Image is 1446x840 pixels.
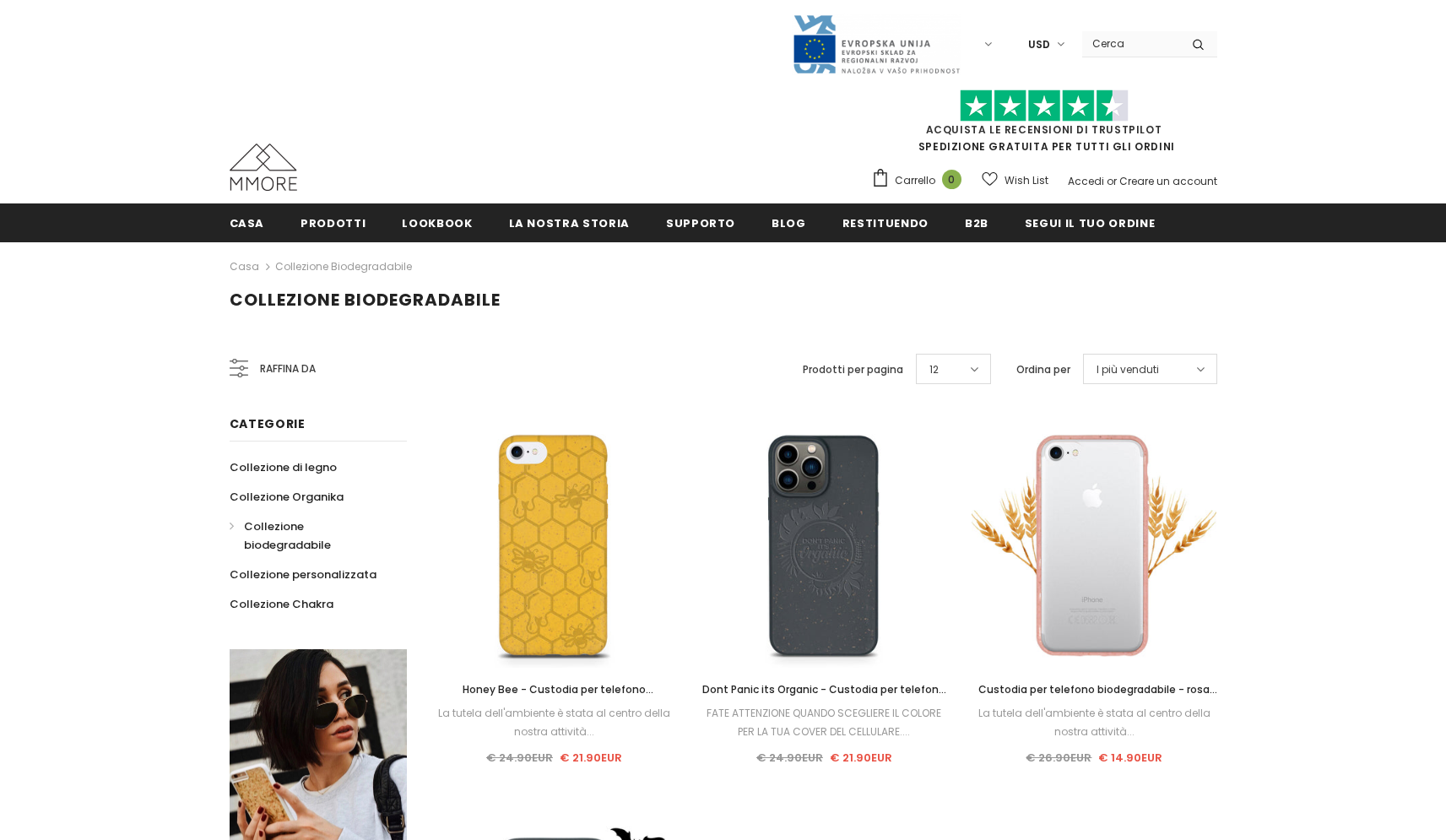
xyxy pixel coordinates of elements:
span: € 21.90EUR [830,750,892,766]
span: € 24.90EUR [756,750,823,766]
span: Collezione biodegradabile [244,518,331,553]
a: Restituendo [842,203,929,241]
a: Lookbook [402,203,472,241]
span: 12 [929,361,939,378]
span: Casa [230,215,265,231]
a: Accedi [1068,174,1104,188]
img: Casi MMORE [230,144,297,191]
span: USD [1028,36,1050,53]
a: Acquista le recensioni di TrustPilot [926,122,1162,137]
a: Wish List [982,165,1048,195]
span: € 14.90EUR [1098,750,1162,766]
span: Collezione personalizzata [230,566,376,583]
div: La tutela dell'ambiente è stata al centro della nostra attività... [432,704,677,741]
span: Custodia per telefono biodegradabile - rosa trasparente [978,682,1217,715]
a: Collezione biodegradabile [230,512,388,560]
div: La tutela dell'ambiente è stata al centro della nostra attività... [972,704,1216,741]
input: Search Site [1082,31,1179,56]
span: Collezione Organika [230,489,344,505]
span: Collezione Chakra [230,596,333,612]
label: Prodotti per pagina [803,361,903,378]
a: Dont Panic its Organic - Custodia per telefono biodegradabile [701,680,946,699]
span: Raffina da [260,360,316,378]
a: supporto [666,203,735,241]
span: € 26.90EUR [1026,750,1091,766]
img: Javni Razpis [792,14,961,75]
span: € 24.90EUR [486,750,553,766]
span: Dont Panic its Organic - Custodia per telefono biodegradabile [702,682,946,715]
span: Wish List [1005,172,1048,189]
span: Restituendo [842,215,929,231]
span: Segui il tuo ordine [1025,215,1155,231]
label: Ordina per [1016,361,1070,378]
a: B2B [965,203,988,241]
a: Collezione di legno [230,453,337,482]
a: Collezione personalizzata [230,560,376,589]
span: supporto [666,215,735,231]
a: Prodotti [301,203,366,241]
a: Casa [230,257,259,277]
a: Blog [772,203,806,241]
img: Fidati di Pilot Stars [960,89,1129,122]
span: La nostra storia [509,215,630,231]
span: Honey Bee - Custodia per telefono biodegradabile - Giallo, arancione e nero [448,682,660,715]
a: Casa [230,203,265,241]
span: B2B [965,215,988,231]
a: Collezione Organika [230,482,344,512]
span: or [1107,174,1117,188]
span: Lookbook [402,215,472,231]
div: FATE ATTENZIONE QUANDO SCEGLIERE IL COLORE PER LA TUA COVER DEL CELLULARE.... [701,704,946,741]
span: SPEDIZIONE GRATUITA PER TUTTI GLI ORDINI [871,97,1217,154]
a: Segui il tuo ordine [1025,203,1155,241]
a: Honey Bee - Custodia per telefono biodegradabile - Giallo, arancione e nero [432,680,677,699]
span: Carrello [895,172,935,189]
span: 0 [942,170,961,189]
a: Custodia per telefono biodegradabile - rosa trasparente [972,680,1216,699]
span: € 21.90EUR [560,750,622,766]
a: La nostra storia [509,203,630,241]
span: Collezione di legno [230,459,337,475]
a: Carrello 0 [871,168,970,193]
a: Collezione Chakra [230,589,333,619]
span: Collezione biodegradabile [230,288,501,312]
a: Creare un account [1119,174,1217,188]
a: Javni Razpis [792,36,961,51]
span: Blog [772,215,806,231]
span: I più venduti [1097,361,1159,378]
a: Collezione biodegradabile [275,259,412,274]
span: Prodotti [301,215,366,231]
span: Categorie [230,415,306,432]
